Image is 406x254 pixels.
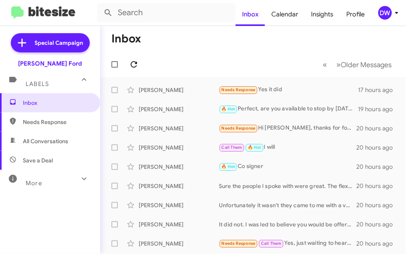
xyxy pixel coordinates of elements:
[139,144,219,152] div: [PERSON_NAME]
[23,137,68,145] span: All Conversations
[139,182,219,190] div: [PERSON_NAME]
[222,106,235,112] span: 🔥 Hot
[356,163,400,171] div: 20 hours ago
[139,105,219,113] div: [PERSON_NAME]
[372,6,397,20] button: DW
[139,240,219,248] div: [PERSON_NAME]
[35,39,83,47] span: Special Campaign
[219,104,358,114] div: Perfect, are you available to stop by [DATE]?
[356,182,400,190] div: 20 hours ago
[236,3,265,26] a: Inbox
[219,85,358,94] div: Yes it did
[219,220,356,228] div: It did not. I was led to believe you would be offering $24k for my vehicle and was instead offere...
[356,201,400,209] div: 20 hours ago
[139,124,219,132] div: [PERSON_NAME]
[331,56,396,73] button: Next
[356,220,400,228] div: 20 hours ago
[26,180,42,187] span: More
[356,124,400,132] div: 20 hours ago
[358,86,400,94] div: 17 hours ago
[23,156,53,164] span: Save a Deal
[18,60,82,68] div: [PERSON_NAME] Ford
[11,33,90,52] a: Special Campaign
[265,3,305,26] a: Calendar
[261,241,282,246] span: Call Them
[23,118,91,126] span: Needs Response
[219,143,356,152] div: I will
[111,32,141,45] h1: Inbox
[336,60,341,70] span: »
[222,164,235,169] span: 🔥 Hot
[378,6,392,20] div: DW
[318,56,332,73] button: Previous
[26,80,49,88] span: Labels
[219,162,356,171] div: Co signer
[219,201,356,209] div: Unfortunately it wasn't they came to me with a very low initial offer of $3,200 then to 4,500 the...
[340,3,372,26] a: Profile
[222,87,256,92] span: Needs Response
[222,145,242,150] span: Call Them
[222,241,256,246] span: Needs Response
[356,144,400,152] div: 20 hours ago
[219,182,356,190] div: Sure the people I spoke with were great. The flex doesn't have some features my wife wants. So I'...
[97,3,236,22] input: Search
[305,3,340,26] a: Insights
[219,124,356,133] div: Hi [PERSON_NAME], thanks for following up. Yes it did. Do you know if your team has been able to ...
[139,86,219,94] div: [PERSON_NAME]
[341,60,392,69] span: Older Messages
[248,145,261,150] span: 🔥 Hot
[23,99,91,107] span: Inbox
[139,201,219,209] div: [PERSON_NAME]
[219,239,356,248] div: Yes, just waiting to hear your phone call so I can come pick up the check
[358,105,400,113] div: 19 hours ago
[356,240,400,248] div: 20 hours ago
[139,220,219,228] div: [PERSON_NAME]
[139,163,219,171] div: [PERSON_NAME]
[323,60,327,70] span: «
[222,126,256,131] span: Needs Response
[318,56,396,73] nav: Page navigation example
